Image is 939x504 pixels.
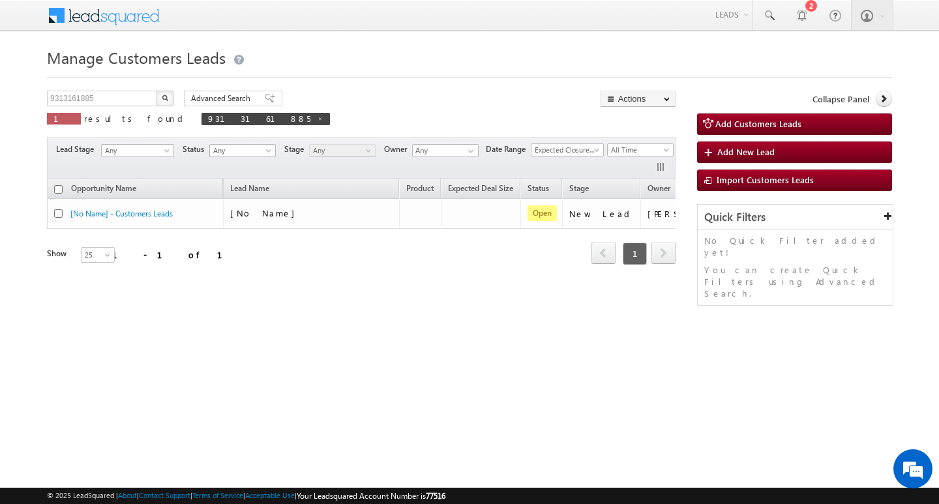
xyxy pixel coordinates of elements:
[384,143,412,155] span: Owner
[214,7,245,38] div: Minimize live chat window
[426,491,445,501] span: 77516
[53,113,74,124] span: 1
[309,144,376,157] a: Any
[47,490,445,502] span: © 2025 LeadSquared | | | | |
[177,402,237,419] em: Start Chat
[17,121,238,391] textarea: Type your message and hit 'Enter'
[406,183,434,193] span: Product
[183,143,209,155] span: Status
[56,143,99,155] span: Lead Stage
[54,185,63,194] input: Check all records
[698,205,893,230] div: Quick Filters
[569,183,589,193] span: Stage
[569,208,634,220] div: New Lead
[162,95,168,101] img: Search
[591,243,616,264] a: prev
[224,181,276,198] span: Lead Name
[102,145,170,156] span: Any
[139,491,190,499] a: Contact Support
[704,235,886,258] p: No Quick Filter added yet!
[461,145,477,158] a: Show All Items
[192,491,243,499] a: Terms of Service
[47,248,70,259] div: Show
[22,68,55,85] img: d_60004797649_company_0_60004797649
[563,181,595,198] a: Stage
[607,143,674,156] a: All Time
[528,205,557,221] span: Open
[191,93,254,104] span: Advanced Search
[101,144,174,157] a: Any
[531,143,604,156] a: Expected Closure Date
[651,243,676,264] a: next
[608,144,670,156] span: All Time
[112,247,238,262] div: 1 - 1 of 1
[651,242,676,264] span: next
[717,146,775,157] span: Add New Lead
[717,174,814,185] span: Import Customers Leads
[310,145,372,156] span: Any
[82,249,116,261] span: 25
[486,143,531,155] span: Date Range
[230,207,301,218] span: [No Name]
[65,181,143,198] a: Opportunity Name
[70,209,173,218] a: [No Name] - Customers Leads
[521,181,556,198] a: Status
[448,183,513,193] span: Expected Deal Size
[623,243,647,265] span: 1
[68,68,219,85] div: Chat with us now
[71,183,136,193] span: Opportunity Name
[715,118,801,129] span: Add Customers Leads
[591,242,616,264] span: prev
[284,143,309,155] span: Stage
[47,47,226,68] span: Manage Customers Leads
[601,91,676,107] button: Actions
[245,491,295,499] a: Acceptable Use
[84,113,188,124] span: results found
[208,113,310,124] span: 9313161885
[209,144,276,157] a: Any
[648,208,733,220] div: [PERSON_NAME]
[531,144,599,156] span: Expected Closure Date
[412,144,479,157] input: Type to Search
[704,264,886,299] p: You can create Quick Filters using Advanced Search.
[81,247,115,263] a: 25
[441,181,520,198] a: Expected Deal Size
[297,491,445,501] span: Your Leadsquared Account Number is
[118,491,137,499] a: About
[210,145,272,156] span: Any
[648,183,670,193] span: Owner
[812,93,869,105] span: Collapse Panel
